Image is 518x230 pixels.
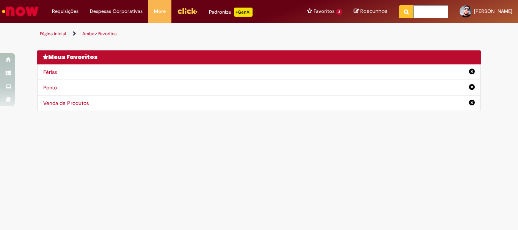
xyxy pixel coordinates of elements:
[209,8,253,17] div: Padroniza
[314,8,334,15] span: Favoritos
[177,5,198,17] img: click_logo_yellow_360x200.png
[399,5,414,18] button: Pesquisar
[40,31,66,37] a: Página inicial
[48,53,97,61] span: Meus Favoritos
[360,8,388,15] span: Rascunhos
[82,31,117,37] a: Ambev Favoritos
[474,8,512,14] span: [PERSON_NAME]
[43,69,57,75] a: Férias
[1,4,40,19] img: ServiceNow
[43,100,89,106] a: Venda de Produtos
[37,27,481,41] ul: Trilhas de página
[43,84,57,91] a: Ponto
[90,8,143,15] span: Despesas Corporativas
[354,8,388,15] a: Rascunhos
[336,9,342,15] span: 3
[154,8,166,15] span: More
[234,8,253,17] p: +GenAi
[52,8,78,15] span: Requisições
